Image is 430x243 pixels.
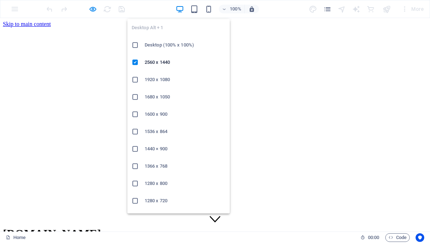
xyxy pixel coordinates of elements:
button: 100% [219,5,245,13]
a: Click to cancel selection. Double-click to open Pages [6,233,26,242]
i: Pages (Ctrl+Alt+S) [323,5,332,13]
button: Code [385,233,410,242]
h6: 1440 × 900 [145,145,225,153]
h6: 1536 x 864 [145,127,225,136]
button: Usercentrics [416,233,424,242]
h6: 2560 x 1440 [145,58,225,67]
button: pages [323,5,332,13]
h6: 1280 x 720 [145,196,225,205]
span: 00 00 [368,233,379,242]
span: : [373,235,374,240]
h6: Session time [360,233,379,242]
span: [DOMAIN_NAME] [3,209,101,222]
h6: 1680 x 1050 [145,93,225,101]
h6: Desktop (100% x 100%) [145,41,225,49]
a: Skip to main content [3,3,51,9]
h6: 1920 x 1080 [145,75,225,84]
h6: 1280 x 800 [145,179,225,188]
h6: 1600 x 900 [145,110,225,119]
i: On resize automatically adjust zoom level to fit chosen device. [249,6,255,12]
span: Code [389,233,407,242]
h6: 100% [230,5,241,13]
h6: 1366 x 768 [145,162,225,171]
